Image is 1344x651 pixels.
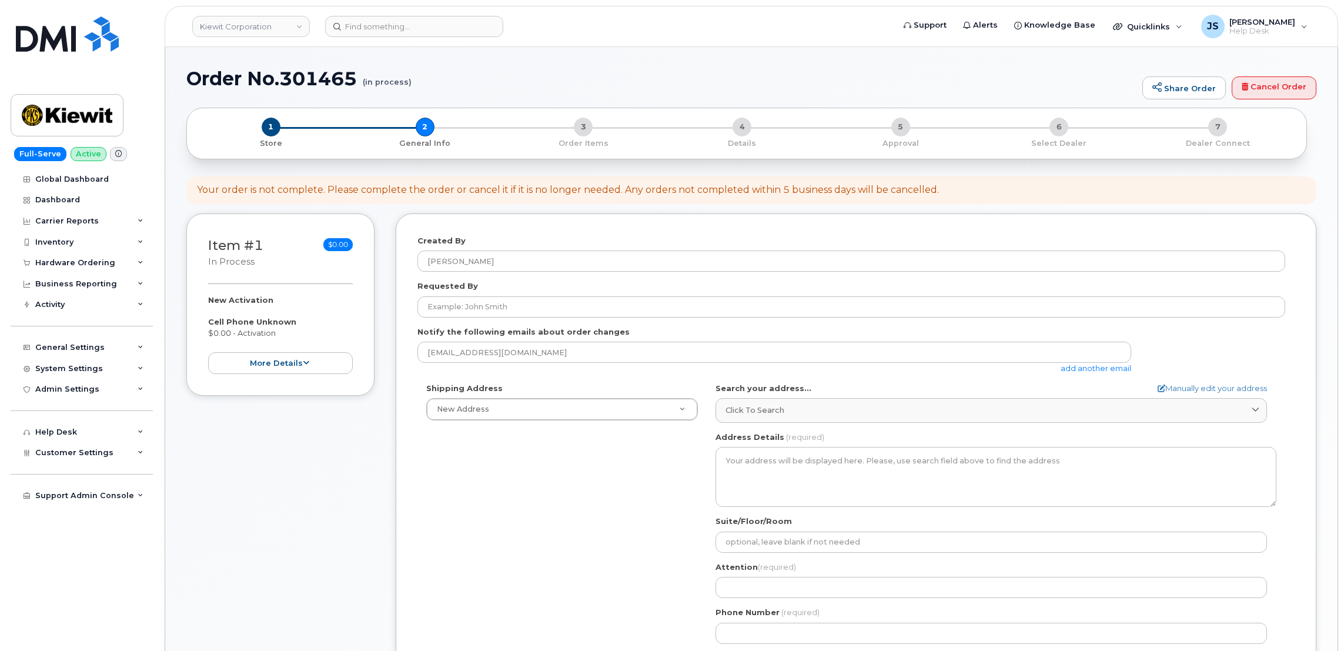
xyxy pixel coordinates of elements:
label: Shipping Address [426,383,503,394]
span: (required) [758,562,796,572]
input: Example: John Smith [417,296,1285,318]
span: (required) [781,607,820,617]
small: in process [208,256,255,267]
label: Notify the following emails about order changes [417,326,630,338]
a: 1 Store [196,136,346,149]
p: Store [201,138,341,149]
button: more details [208,352,353,374]
input: Example: john@appleseed.com [417,342,1131,363]
label: Suite/Floor/Room [716,516,792,527]
a: Share Order [1142,76,1226,100]
small: (in process) [363,68,412,86]
iframe: Messenger Launcher [1293,600,1335,642]
span: $0.00 [323,238,353,251]
a: Manually edit your address [1158,383,1267,394]
a: New Address [427,399,697,420]
label: Address Details [716,432,784,443]
label: Search your address... [716,383,811,394]
h1: Order No.301465 [186,68,1136,89]
label: Phone Number [716,607,780,618]
a: Click to search [716,398,1267,422]
div: Your order is not complete. Please complete the order or cancel it if it is no longer needed. Any... [197,183,939,197]
strong: Cell Phone Unknown [208,317,296,326]
input: optional, leave blank if not needed [716,532,1267,553]
h3: Item #1 [208,238,263,268]
label: Requested By [417,281,478,292]
div: $0.00 - Activation [208,295,353,374]
strong: New Activation [208,295,273,305]
a: add another email [1061,363,1131,373]
span: (required) [786,432,824,442]
label: Attention [716,562,796,573]
span: 1 [262,118,280,136]
span: New Address [437,405,489,413]
span: Click to search [726,405,784,416]
a: Cancel Order [1232,76,1316,100]
label: Created By [417,235,466,246]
